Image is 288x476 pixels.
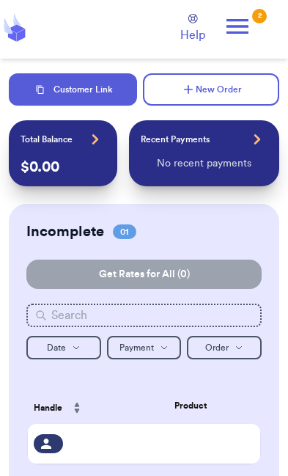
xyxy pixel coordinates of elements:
[107,336,182,359] button: Payment
[47,343,66,352] span: Date
[174,399,207,412] span: Product
[252,9,267,23] div: 2
[21,157,106,177] p: $ 0.00
[9,73,137,106] button: Customer Link
[65,393,89,422] button: Sort ascending
[26,260,262,289] button: Get Rates for All (0)
[21,133,73,145] p: Total Balance
[34,401,62,414] span: Handle
[26,221,104,242] h2: Incomplete
[180,26,205,44] span: Help
[26,304,262,327] input: Search
[187,336,262,359] button: Order
[113,224,136,239] span: 01
[119,343,154,352] span: Payment
[205,343,229,352] span: Order
[180,14,205,44] a: Help
[141,133,210,145] p: Recent Payments
[157,156,251,171] p: No recent payments
[26,336,101,359] button: Date
[143,73,279,106] button: New Order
